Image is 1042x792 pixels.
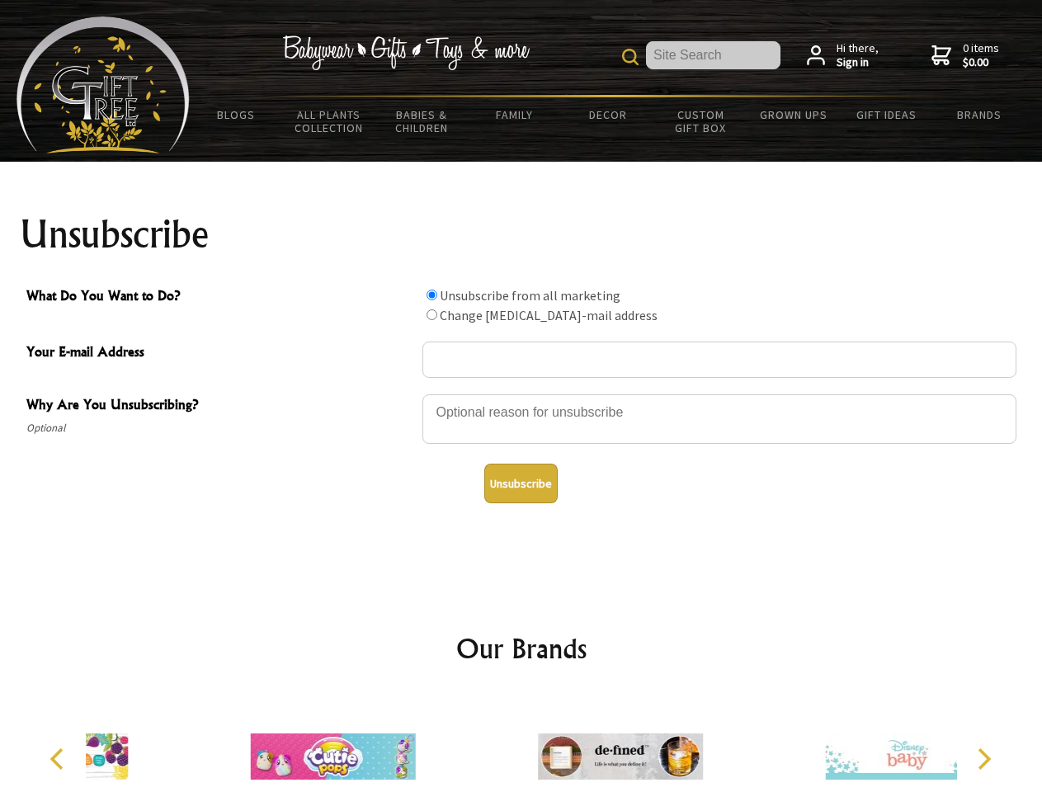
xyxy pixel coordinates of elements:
a: Gift Ideas [840,97,933,132]
a: Custom Gift Box [654,97,747,145]
button: Unsubscribe [484,464,558,503]
span: Optional [26,418,414,438]
button: Previous [41,741,78,777]
span: Hi there, [837,41,879,70]
strong: Sign in [837,55,879,70]
h1: Unsubscribe [20,214,1023,254]
label: Unsubscribe from all marketing [440,287,620,304]
a: Family [469,97,562,132]
span: Your E-mail Address [26,342,414,365]
label: Change [MEDICAL_DATA]-mail address [440,307,658,323]
input: What Do You Want to Do? [427,309,437,320]
span: What Do You Want to Do? [26,285,414,309]
a: Babies & Children [375,97,469,145]
a: 0 items$0.00 [931,41,999,70]
span: 0 items [963,40,999,70]
h2: Our Brands [33,629,1010,668]
input: Your E-mail Address [422,342,1016,378]
a: Grown Ups [747,97,840,132]
input: What Do You Want to Do? [427,290,437,300]
textarea: Why Are You Unsubscribing? [422,394,1016,444]
input: Site Search [646,41,780,69]
button: Next [965,741,1002,777]
a: Hi there,Sign in [807,41,879,70]
a: Decor [561,97,654,132]
img: Babywear - Gifts - Toys & more [282,35,530,70]
strong: $0.00 [963,55,999,70]
span: Why Are You Unsubscribing? [26,394,414,418]
a: All Plants Collection [283,97,376,145]
a: BLOGS [190,97,283,132]
img: product search [622,49,639,65]
img: Babyware - Gifts - Toys and more... [17,16,190,153]
a: Brands [933,97,1026,132]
